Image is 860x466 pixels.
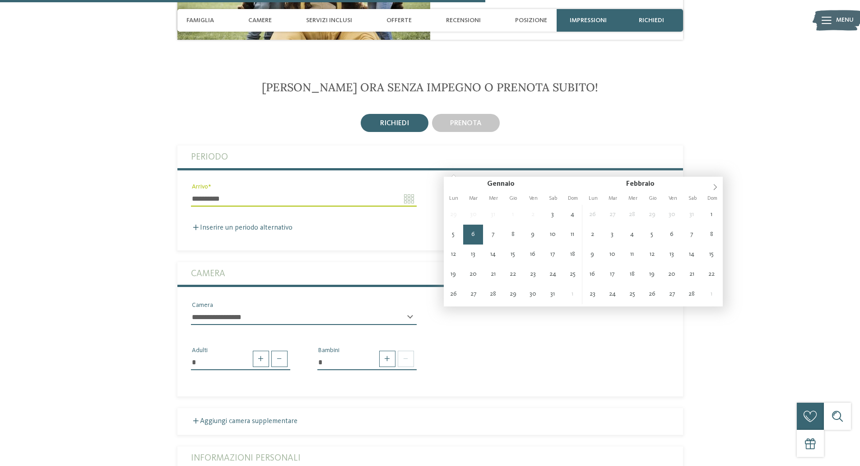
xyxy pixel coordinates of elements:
[562,225,582,245] span: Gennaio 11, 2026
[543,196,563,201] span: Sab
[562,264,582,284] span: Gennaio 25, 2026
[543,205,562,225] span: Gennaio 3, 2026
[682,264,702,284] span: Febbraio 21, 2026
[682,205,702,225] span: Gennaio 31, 2026
[682,284,702,304] span: Febbraio 28, 2026
[483,245,503,264] span: Gennaio 14, 2026
[662,245,682,264] span: Febbraio 13, 2026
[191,224,293,231] label: Inserire un periodo alternativo
[503,205,523,225] span: Gennaio 1, 2026
[463,225,483,245] span: Gennaio 6, 2026
[582,264,602,284] span: Febbraio 16, 2026
[191,146,669,168] label: Periodo
[503,196,523,201] span: Gio
[642,264,662,284] span: Febbraio 19, 2026
[602,225,622,245] span: Febbraio 3, 2026
[483,264,503,284] span: Gennaio 21, 2026
[702,284,721,304] span: Marzo 1, 2026
[543,264,562,284] span: Gennaio 24, 2026
[662,225,682,245] span: Febbraio 6, 2026
[603,196,623,201] span: Mar
[483,205,503,225] span: Dicembre 31, 2025
[562,284,582,304] span: Febbraio 1, 2026
[444,225,464,245] span: Gennaio 5, 2026
[464,196,483,201] span: Mar
[702,225,721,245] span: Febbraio 8, 2026
[523,196,543,201] span: Ven
[582,205,602,225] span: Gennaio 26, 2026
[702,245,721,264] span: Febbraio 15, 2026
[642,225,662,245] span: Febbraio 5, 2026
[683,196,702,201] span: Sab
[444,205,464,225] span: Dicembre 29, 2025
[602,205,622,225] span: Gennaio 27, 2026
[642,245,662,264] span: Febbraio 12, 2026
[602,264,622,284] span: Febbraio 17, 2026
[626,180,655,188] span: Febbraio
[582,284,602,304] span: Febbraio 23, 2026
[662,205,682,225] span: Gennaio 30, 2026
[562,205,582,225] span: Gennaio 4, 2026
[248,17,272,24] span: Camere
[523,205,543,225] span: Gennaio 2, 2026
[306,17,352,24] span: Servizi inclusi
[262,80,598,94] span: [PERSON_NAME] ora senza impegno o prenota subito!
[515,17,547,24] span: Posizione
[483,196,503,201] span: Mer
[543,225,562,245] span: Gennaio 10, 2026
[663,196,683,201] span: Ven
[563,196,583,201] span: Dom
[622,245,642,264] span: Febbraio 11, 2026
[582,245,602,264] span: Febbraio 9, 2026
[622,264,642,284] span: Febbraio 18, 2026
[191,262,669,285] label: Camera
[503,284,523,304] span: Gennaio 29, 2026
[702,196,722,201] span: Dom
[444,264,464,284] span: Gennaio 19, 2026
[483,225,503,245] span: Gennaio 7, 2026
[463,264,483,284] span: Gennaio 20, 2026
[386,17,412,24] span: Offerte
[582,225,602,245] span: Febbraio 2, 2026
[623,196,643,201] span: Mer
[662,284,682,304] span: Febbraio 27, 2026
[515,180,542,188] input: Year
[562,245,582,264] span: Gennaio 18, 2026
[487,180,515,188] span: Gennaio
[186,17,214,24] span: Famiglia
[570,17,607,24] span: Impressioni
[380,120,409,127] span: richiedi
[463,245,483,264] span: Gennaio 13, 2026
[523,225,543,245] span: Gennaio 9, 2026
[503,264,523,284] span: Gennaio 22, 2026
[622,225,642,245] span: Febbraio 4, 2026
[602,284,622,304] span: Febbraio 24, 2026
[463,284,483,304] span: Gennaio 27, 2026
[622,284,642,304] span: Febbraio 25, 2026
[483,284,503,304] span: Gennaio 28, 2026
[444,196,464,201] span: Lun
[446,17,481,24] span: Recensioni
[523,264,543,284] span: Gennaio 23, 2026
[543,245,562,264] span: Gennaio 17, 2026
[682,225,702,245] span: Febbraio 7, 2026
[444,284,464,304] span: Gennaio 26, 2026
[583,196,603,201] span: Lun
[503,245,523,264] span: Gennaio 15, 2026
[463,205,483,225] span: Dicembre 30, 2025
[503,225,523,245] span: Gennaio 8, 2026
[682,245,702,264] span: Febbraio 14, 2026
[191,418,298,425] label: Aggiungi camera supplementare
[523,245,543,264] span: Gennaio 16, 2026
[622,205,642,225] span: Gennaio 28, 2026
[702,264,721,284] span: Febbraio 22, 2026
[642,205,662,225] span: Gennaio 29, 2026
[643,196,663,201] span: Gio
[543,284,562,304] span: Gennaio 31, 2026
[702,205,721,225] span: Febbraio 1, 2026
[523,284,543,304] span: Gennaio 30, 2026
[602,245,622,264] span: Febbraio 10, 2026
[655,180,682,188] input: Year
[444,245,464,264] span: Gennaio 12, 2026
[450,120,482,127] span: prenota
